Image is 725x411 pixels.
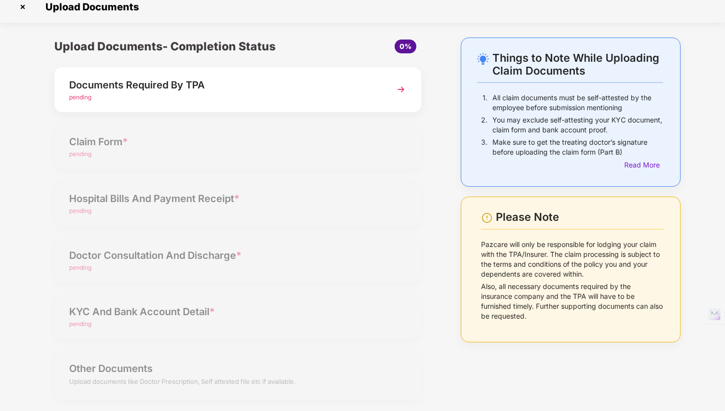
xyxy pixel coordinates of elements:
p: 2. [481,115,487,135]
div: Documents Required By TPA [69,77,378,93]
img: svg+xml;base64,PHN2ZyB4bWxucz0iaHR0cDovL3d3dy53My5vcmcvMjAwMC9zdmciIHdpZHRoPSIyNC4wOTMiIGhlaWdodD... [477,53,489,65]
p: You may exclude self-attesting your KYC document, claim form and bank account proof. [492,115,663,135]
p: 1. [483,93,487,113]
span: Upload Documents [36,1,144,13]
div: Things to Note While Uploading Claim Documents [492,51,663,77]
p: Make sure to get the treating doctor’s signature before uploading the claim form (Part B) [492,137,663,157]
div: Upload Documents- Completion Status [54,38,299,55]
span: pending [69,93,91,101]
p: All claim documents must be self-attested by the employee before submission mentioning [492,93,663,113]
img: svg+xml;base64,PHN2ZyBpZD0iTmV4dCIgeG1sbnM9Imh0dHA6Ly93d3cudzMub3JnLzIwMDAvc3ZnIiB3aWR0aD0iMzYiIG... [392,81,410,98]
p: Also, all necessary documents required by the insurance company and the TPA will have to be furni... [481,282,664,321]
span: 0% [400,42,411,50]
div: Please Note [496,210,663,224]
p: 3. [481,137,487,157]
div: Read More [624,160,663,170]
img: svg+xml;base64,PHN2ZyBpZD0iV2FybmluZ18tXzI0eDI0IiBkYXRhLW5hbWU9Ildhcm5pbmcgLSAyNHgyNCIgeG1sbnM9Im... [481,212,493,224]
p: Pazcare will only be responsible for lodging your claim with the TPA/Insurer. The claim processin... [481,240,664,279]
